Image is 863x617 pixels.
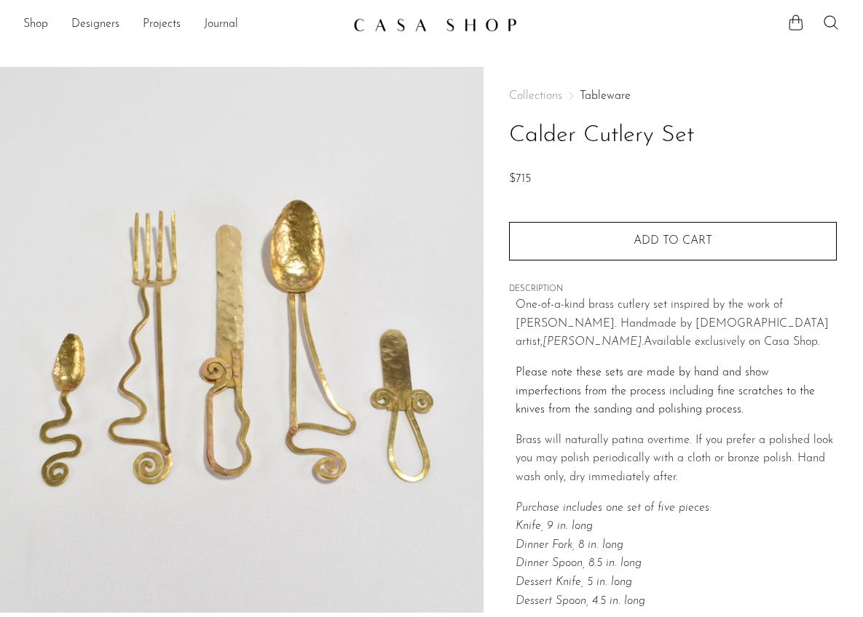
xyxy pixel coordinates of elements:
ul: NEW HEADER MENU [23,12,342,37]
span: DESCRIPTION [509,283,837,296]
a: Designers [71,15,119,34]
a: Journal [204,15,238,34]
em: [PERSON_NAME]. [543,336,644,348]
p: One-of-a-kind brass cutlery set inspired by the work of [PERSON_NAME]. Handmade by [DEMOGRAPHIC_D... [516,296,837,352]
span: Please note these sets are made by hand and show imperfections from the process including fine sc... [516,367,815,415]
a: Projects [143,15,181,34]
span: Add to cart [634,235,712,247]
span: $715 [509,173,531,185]
a: Shop [23,15,48,34]
nav: Breadcrumbs [509,90,837,102]
i: Purchase includes one set of five pieces: Knife, 9 in. long Dinner Fork, 8 in. long Dinner Spoon,... [516,502,712,607]
a: Tableware [580,90,631,102]
p: Brass will naturally patina overtime. If you prefer a polished look you may polish periodically w... [516,431,837,487]
button: Add to cart [509,222,837,260]
nav: Desktop navigation [23,12,342,37]
span: Collections [509,90,562,102]
h1: Calder Cutlery Set [509,117,837,154]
